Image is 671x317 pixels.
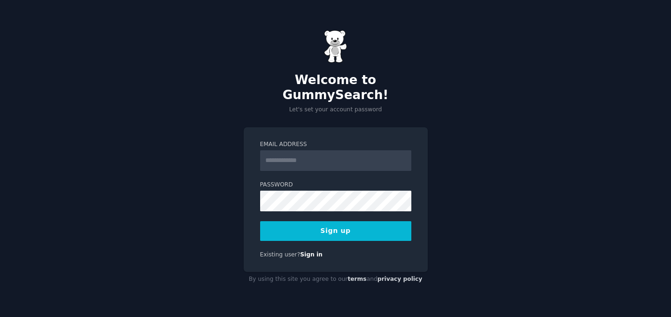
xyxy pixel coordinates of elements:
[378,276,423,282] a: privacy policy
[260,181,411,189] label: Password
[347,276,366,282] a: terms
[260,140,411,149] label: Email Address
[324,30,347,63] img: Gummy Bear
[244,106,428,114] p: Let's set your account password
[244,272,428,287] div: By using this site you agree to our and
[260,221,411,241] button: Sign up
[260,251,301,258] span: Existing user?
[300,251,323,258] a: Sign in
[244,73,428,102] h2: Welcome to GummySearch!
